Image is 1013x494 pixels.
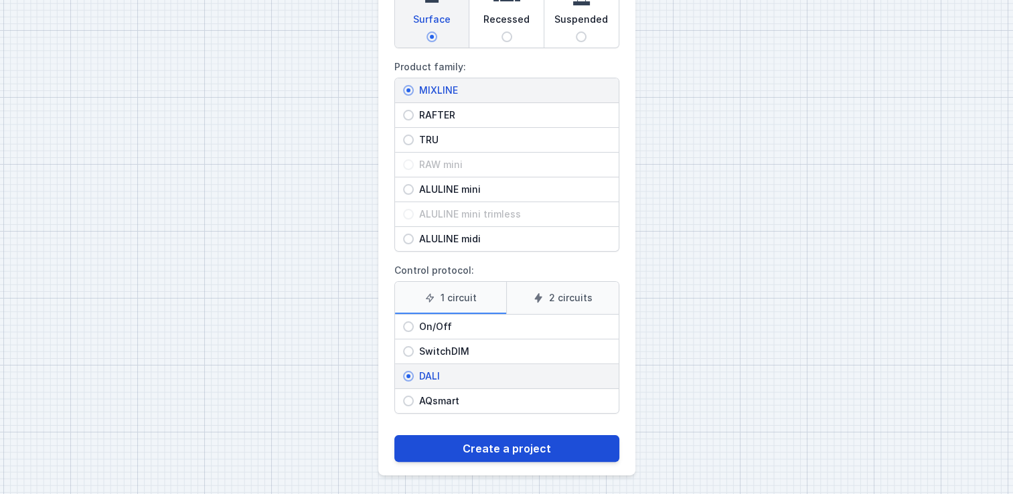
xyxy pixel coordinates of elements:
span: AQsmart [414,394,611,408]
input: ALULINE midi [403,234,414,244]
input: Recessed [501,31,512,42]
input: On/Off [403,321,414,332]
label: Product family: [394,56,619,252]
span: Recessed [483,13,530,31]
input: MIXLINE [403,85,414,96]
input: AQsmart [403,396,414,406]
span: ALULINE midi [414,232,611,246]
span: RAFTER [414,108,611,122]
input: RAFTER [403,110,414,120]
label: 1 circuit [395,282,507,314]
span: ALULINE mini [414,183,611,196]
input: Surface [426,31,437,42]
input: SwitchDIM [403,346,414,357]
span: Surface [413,13,451,31]
span: TRU [414,133,611,147]
input: Suspended [576,31,587,42]
span: SwitchDIM [414,345,611,358]
label: Control protocol: [394,260,619,414]
input: ALULINE mini [403,184,414,195]
label: 2 circuits [506,282,619,314]
span: DALI [414,369,611,383]
span: On/Off [414,320,611,333]
input: TRU [403,135,414,145]
button: Create a project [394,435,619,462]
input: DALI [403,371,414,382]
span: Suspended [554,13,608,31]
span: MIXLINE [414,84,611,97]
